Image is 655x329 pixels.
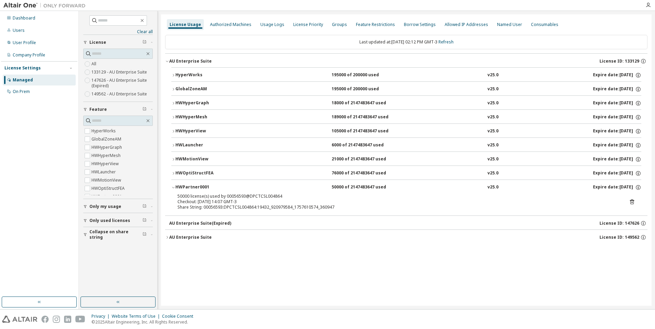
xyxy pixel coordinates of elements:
[91,314,112,319] div: Privacy
[83,35,153,50] button: License
[332,156,393,162] div: 21000 of 2147483647 used
[293,22,323,27] div: License Priority
[83,227,153,242] button: Collapse on share string
[91,168,117,176] label: HWLauncher
[171,166,641,181] button: HWOptiStructFEA76000 of 2147483647 usedv25.0Expire date:[DATE]
[91,135,123,143] label: GlobalZoneAM
[487,142,498,148] div: v25.0
[332,142,393,148] div: 6000 of 2147483647 used
[487,156,498,162] div: v25.0
[593,184,641,190] div: Expire date: [DATE]
[600,221,639,226] span: License ID: 147626
[143,218,147,223] span: Clear filter
[169,58,212,64] div: AU Enterprise Suite
[175,156,237,162] div: HWMotionView
[487,128,498,134] div: v25.0
[165,230,647,245] button: AU Enterprise SuiteLicense ID: 149562
[171,68,641,83] button: HyperWorks195000 of 200000 usedv25.0Expire date:[DATE]
[91,176,122,184] label: HWMotionView
[497,22,522,27] div: Named User
[171,96,641,111] button: HWHyperGraph18000 of 2147483647 usedv25.0Expire date:[DATE]
[487,184,498,190] div: v25.0
[177,205,619,210] div: Share String: 00056593:DPCTCSL004864:19432_920979584_1757610574_360947
[89,218,130,223] span: Only used licenses
[175,86,237,92] div: GlobalZoneAM
[593,142,641,148] div: Expire date: [DATE]
[89,107,107,112] span: Feature
[169,221,231,226] div: AU Enterprise Suite (Expired)
[143,204,147,209] span: Clear filter
[91,319,197,325] p: © 2025 Altair Engineering, Inc. All Rights Reserved.
[91,143,123,152] label: HWHyperGraph
[13,40,36,45] div: User Profile
[171,110,641,125] button: HWHyperMesh189000 of 2147483647 usedv25.0Expire date:[DATE]
[13,77,33,83] div: Managed
[13,52,45,58] div: Company Profile
[4,65,41,71] div: License Settings
[438,39,454,45] a: Refresh
[175,184,237,190] div: HWPartner0001
[89,40,106,45] span: License
[169,216,647,231] button: AU Enterprise Suite(Expired)License ID: 147626
[83,102,153,117] button: Feature
[210,22,251,27] div: Authorized Machines
[332,100,393,106] div: 18000 of 2147483647 used
[83,213,153,228] button: Only used licenses
[165,54,647,69] button: AU Enterprise SuiteLicense ID: 133129
[83,29,153,35] a: Clear all
[53,316,60,323] img: instagram.svg
[177,194,619,199] div: 50000 license(s) used by 00056593@DPCTCSL004864
[487,170,498,176] div: v25.0
[91,60,98,68] label: All
[13,15,35,21] div: Dashboard
[91,68,148,76] label: 133129 - AU Enterprise Suite
[332,86,393,92] div: 195000 of 200000 used
[171,180,641,195] button: HWPartner000150000 of 2147483647 usedv25.0Expire date:[DATE]
[13,89,30,94] div: On Prem
[332,72,393,78] div: 195000 of 200000 used
[593,72,641,78] div: Expire date: [DATE]
[175,128,237,134] div: HWHyperView
[332,170,393,176] div: 76000 of 2147483647 used
[175,72,237,78] div: HyperWorks
[91,127,117,135] label: HyperWorks
[356,22,395,27] div: Feature Restrictions
[91,152,122,160] label: HWHyperMesh
[260,22,284,27] div: Usage Logs
[175,100,237,106] div: HWHyperGraph
[175,142,237,148] div: HWLauncher
[593,170,641,176] div: Expire date: [DATE]
[593,114,641,120] div: Expire date: [DATE]
[13,28,25,33] div: Users
[165,35,647,49] div: Last updated at: [DATE] 02:12 PM GMT-3
[593,86,641,92] div: Expire date: [DATE]
[593,128,641,134] div: Expire date: [DATE]
[143,40,147,45] span: Clear filter
[332,184,393,190] div: 50000 of 2147483647 used
[600,235,639,240] span: License ID: 149562
[91,90,148,98] label: 149562 - AU Enterprise Suite
[83,199,153,214] button: Only my usage
[171,124,641,139] button: HWHyperView105000 of 2147483647 usedv25.0Expire date:[DATE]
[91,184,126,193] label: HWOptiStructFEA
[3,2,89,9] img: Altair One
[332,22,347,27] div: Groups
[171,138,641,153] button: HWLauncher6000 of 2147483647 usedv25.0Expire date:[DATE]
[75,316,85,323] img: youtube.svg
[593,100,641,106] div: Expire date: [DATE]
[487,72,498,78] div: v25.0
[91,160,120,168] label: HWHyperView
[89,229,143,240] span: Collapse on share string
[2,316,37,323] img: altair_logo.svg
[600,58,639,64] span: License ID: 133129
[64,316,71,323] img: linkedin.svg
[170,22,201,27] div: License Usage
[177,199,619,205] div: Checkout: [DATE] 14:07 GMT-3
[487,114,498,120] div: v25.0
[404,22,436,27] div: Borrow Settings
[332,114,393,120] div: 189000 of 2147483647 used
[41,316,49,323] img: facebook.svg
[89,204,121,209] span: Only my usage
[175,170,237,176] div: HWOptiStructFEA
[171,152,641,167] button: HWMotionView21000 of 2147483647 usedv25.0Expire date:[DATE]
